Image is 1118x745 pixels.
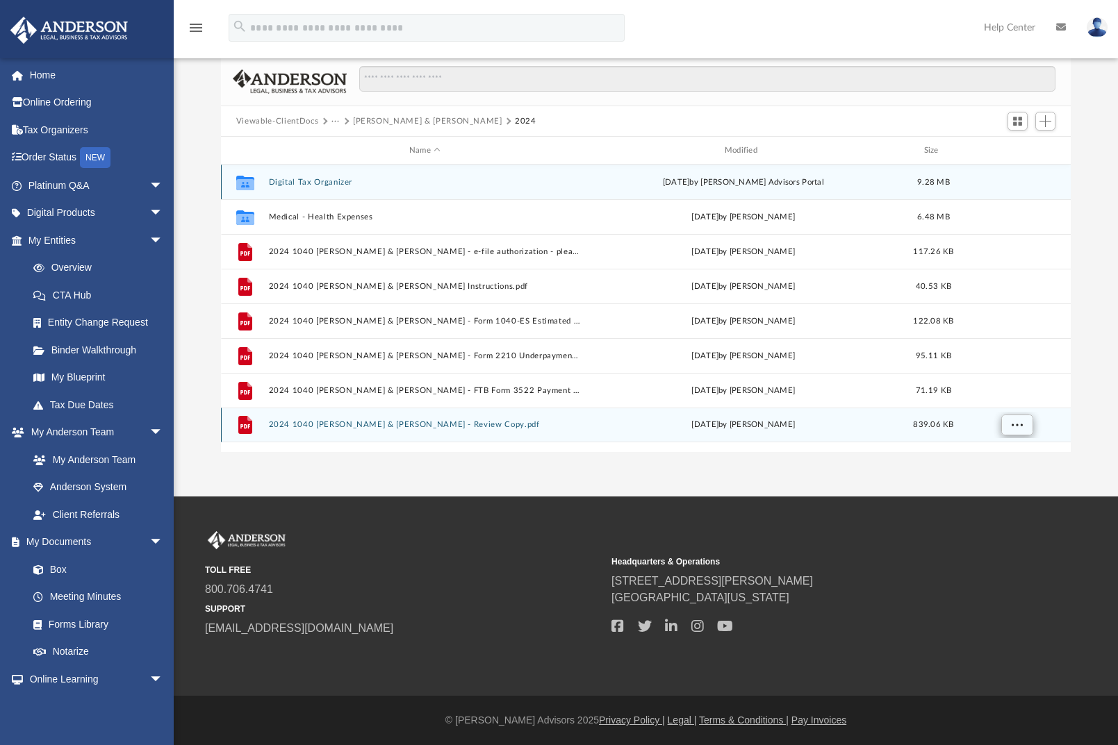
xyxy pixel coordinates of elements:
[149,226,177,255] span: arrow_drop_down
[699,714,789,726] a: Terms & Conditions |
[359,66,1055,92] input: Search files and folders
[268,420,581,429] button: 2024 1040 [PERSON_NAME] & [PERSON_NAME] - Review Copy.pdf
[10,171,184,199] a: Platinum Q&Aarrow_drop_down
[916,387,951,394] span: 71.19 KB
[917,213,950,221] span: 6.48 MB
[268,317,581,326] button: 2024 1040 [PERSON_NAME] & [PERSON_NAME] - Form 1040-ES Estimated Tax Voucher.pdf
[905,144,961,157] div: Size
[188,26,204,36] a: menu
[611,592,789,603] a: [GEOGRAPHIC_DATA][US_STATE]
[205,583,273,595] a: 800.706.4741
[10,116,184,144] a: Tax Organizers
[19,254,184,282] a: Overview
[19,610,170,638] a: Forms Library
[331,115,340,128] button: ···
[1001,415,1033,435] button: More options
[6,17,132,44] img: Anderson Advisors Platinum Portal
[1008,112,1028,131] button: Switch to Grid View
[80,147,110,168] div: NEW
[587,315,900,328] div: by [PERSON_NAME]
[515,115,536,128] button: 2024
[10,144,184,172] a: Order StatusNEW
[236,115,318,128] button: Viewable-ClientDocs
[1087,17,1108,37] img: User Pic
[232,19,247,34] i: search
[227,144,262,157] div: id
[149,528,177,557] span: arrow_drop_down
[205,622,393,634] a: [EMAIL_ADDRESS][DOMAIN_NAME]
[587,419,900,431] div: by [PERSON_NAME]
[205,564,602,576] small: TOLL FREE
[221,165,1071,452] div: grid
[205,531,288,549] img: Anderson Advisors Platinum Portal
[916,283,951,290] span: 40.53 KB
[149,419,177,447] span: arrow_drop_down
[268,386,581,395] button: 2024 1040 [PERSON_NAME] & [PERSON_NAME] - FTB Form 3522 Payment Voucher.pdf
[587,350,900,362] div: by [PERSON_NAME]
[174,713,1118,728] div: © [PERSON_NAME] Advisors 2025
[10,665,177,693] a: Online Learningarrow_drop_down
[10,89,184,117] a: Online Ordering
[587,281,900,293] div: by [PERSON_NAME]
[691,248,718,256] span: [DATE]
[913,317,953,325] span: 122.08 KB
[19,281,184,309] a: CTA Hub
[149,171,177,200] span: arrow_drop_down
[19,446,170,474] a: My Anderson Team
[791,714,846,726] a: Pay Invoices
[19,583,177,611] a: Meeting Minutes
[599,714,665,726] a: Privacy Policy |
[913,248,953,256] span: 117.26 KB
[353,115,502,128] button: [PERSON_NAME] & [PERSON_NAME]
[10,528,177,556] a: My Documentsarrow_drop_down
[19,474,177,501] a: Anderson System
[691,352,718,360] span: [DATE]
[19,336,184,364] a: Binder Walkthrough
[268,144,580,157] div: Name
[10,61,184,89] a: Home
[19,501,177,528] a: Client Referrals
[188,19,204,36] i: menu
[913,421,953,428] span: 839.06 KB
[10,199,184,227] a: Digital Productsarrow_drop_down
[268,212,581,221] button: Medical - Health Expenses
[668,714,697,726] a: Legal |
[268,351,581,360] button: 2024 1040 [PERSON_NAME] & [PERSON_NAME] - Form 2210 Underpayment of Estimated Tax Voucher.pdf
[917,178,950,186] span: 9.28 MB
[19,555,170,583] a: Box
[587,385,900,397] div: by [PERSON_NAME]
[611,575,813,587] a: [STREET_ADDRESS][PERSON_NAME]
[586,144,899,157] div: Modified
[587,176,900,189] div: [DATE] by [PERSON_NAME] Advisors Portal
[149,665,177,694] span: arrow_drop_down
[587,246,900,258] div: by [PERSON_NAME]
[691,283,718,290] span: [DATE]
[19,693,177,721] a: Courses
[691,317,718,325] span: [DATE]
[10,226,184,254] a: My Entitiesarrow_drop_down
[268,282,581,291] button: 2024 1040 [PERSON_NAME] & [PERSON_NAME] Instructions.pdf
[205,603,602,615] small: SUPPORT
[19,638,177,666] a: Notarize
[1035,112,1056,131] button: Add
[587,211,900,224] div: [DATE] by [PERSON_NAME]
[19,364,177,392] a: My Blueprint
[611,555,1008,568] small: Headquarters & Operations
[268,247,581,256] button: 2024 1040 [PERSON_NAME] & [PERSON_NAME] - e-file authorization - please sign.pdf
[691,387,718,394] span: [DATE]
[19,309,184,337] a: Entity Change Request
[916,352,951,360] span: 95.11 KB
[19,391,184,419] a: Tax Due Dates
[149,199,177,228] span: arrow_drop_down
[691,421,718,428] span: [DATE]
[10,419,177,446] a: My Anderson Teamarrow_drop_down
[967,144,1064,157] div: id
[268,178,581,187] button: Digital Tax Organizer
